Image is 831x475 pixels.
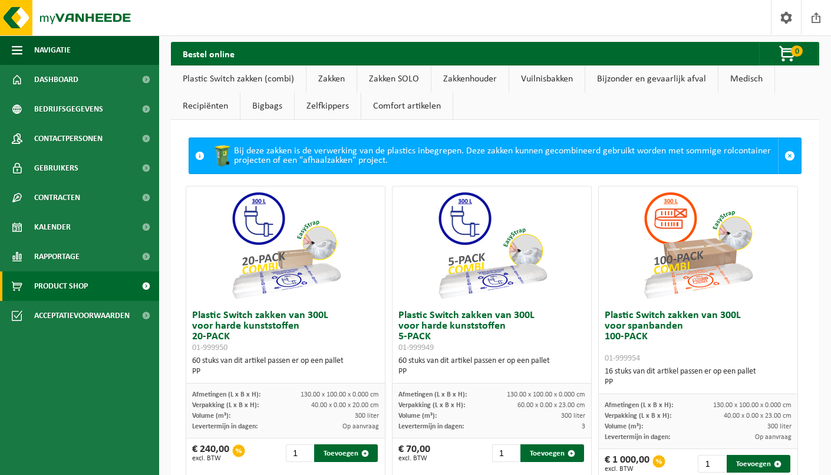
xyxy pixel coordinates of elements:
a: Zakkenhouder [431,65,509,93]
span: Levertermijn in dagen: [398,423,464,430]
span: excl. BTW [192,455,229,462]
span: Levertermijn in dagen: [192,423,258,430]
span: 3 [582,423,585,430]
span: Kalender [34,212,71,242]
button: Toevoegen [520,444,584,462]
span: 60.00 x 0.00 x 23.00 cm [517,402,585,409]
a: Plastic Switch zakken (combi) [171,65,306,93]
span: excl. BTW [398,455,430,462]
a: Comfort artikelen [361,93,453,120]
span: Product Shop [34,271,88,301]
span: Verpakking (L x B x H): [398,402,465,409]
span: Op aanvraag [755,434,792,441]
img: 01-999950 [227,186,345,304]
span: 01-999954 [605,354,640,363]
div: € 70,00 [398,444,430,462]
button: Toevoegen [727,455,790,473]
a: Medisch [718,65,774,93]
span: Gebruikers [34,153,78,183]
span: Contactpersonen [34,124,103,153]
a: Zakken SOLO [357,65,431,93]
span: 40.00 x 0.00 x 23.00 cm [724,412,792,420]
span: Navigatie [34,35,71,65]
button: 0 [759,42,818,65]
div: € 240,00 [192,444,229,462]
input: 1 [492,444,520,462]
div: PP [192,366,379,377]
img: WB-0240-HPE-GN-50.png [210,144,234,168]
input: 1 [286,444,314,462]
a: Vuilnisbakken [509,65,585,93]
span: Afmetingen (L x B x H): [398,391,467,398]
span: Afmetingen (L x B x H): [192,391,260,398]
span: 01-999950 [192,343,227,352]
button: Toevoegen [314,444,378,462]
span: Rapportage [34,242,80,271]
a: Sluit melding [778,138,801,173]
span: Op aanvraag [342,423,379,430]
span: Levertermijn in dagen: [605,434,670,441]
a: Zakken [306,65,357,93]
span: Afmetingen (L x B x H): [605,402,673,409]
img: 01-999949 [433,186,551,304]
div: Bij deze zakken is de verwerking van de plastics inbegrepen. Deze zakken kunnen gecombineerd gebr... [210,138,778,173]
h3: Plastic Switch zakken van 300L voor spanbanden 100-PACK [605,310,792,363]
div: 60 stuks van dit artikel passen er op een pallet [398,356,585,377]
span: excl. BTW [605,466,649,473]
a: Zelfkippers [295,93,361,120]
div: PP [605,377,792,388]
span: Verpakking (L x B x H): [605,412,671,420]
span: 40.00 x 0.00 x 20.00 cm [311,402,379,409]
span: 130.00 x 100.00 x 0.000 cm [301,391,379,398]
div: 16 stuks van dit artikel passen er op een pallet [605,366,792,388]
span: Verpakking (L x B x H): [192,402,259,409]
span: Volume (m³): [398,412,437,420]
a: Bijzonder en gevaarlijk afval [585,65,718,93]
span: Dashboard [34,65,78,94]
span: Acceptatievoorwaarden [34,301,130,330]
a: Recipiënten [171,93,240,120]
h3: Plastic Switch zakken van 300L voor harde kunststoffen 5-PACK [398,310,585,353]
span: Bedrijfsgegevens [34,94,103,124]
span: 300 liter [355,412,379,420]
h2: Bestel online [171,42,246,65]
div: € 1 000,00 [605,455,649,473]
a: Bigbags [240,93,294,120]
span: Volume (m³): [605,423,643,430]
span: 300 liter [561,412,585,420]
img: 01-999954 [639,186,757,304]
input: 1 [698,455,726,473]
span: Volume (m³): [192,412,230,420]
span: 01-999949 [398,343,434,352]
span: 130.00 x 100.00 x 0.000 cm [507,391,585,398]
div: PP [398,366,585,377]
div: 60 stuks van dit artikel passen er op een pallet [192,356,379,377]
span: Contracten [34,183,80,212]
span: 0 [791,45,803,57]
span: 130.00 x 100.00 x 0.000 cm [713,402,792,409]
h3: Plastic Switch zakken van 300L voor harde kunststoffen 20-PACK [192,310,379,353]
span: 300 liter [767,423,792,430]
